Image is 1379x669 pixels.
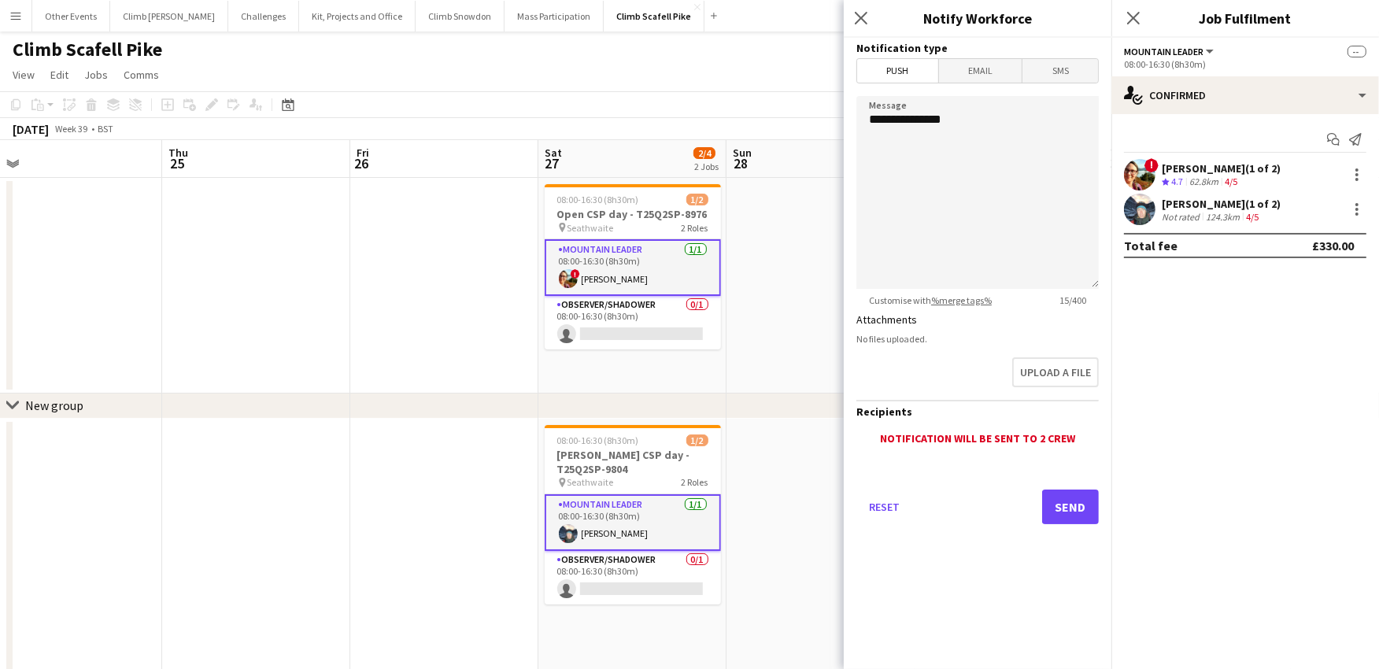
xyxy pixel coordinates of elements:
[228,1,299,31] button: Challenges
[44,65,75,85] a: Edit
[1203,211,1243,223] div: 124.3km
[567,222,614,234] span: Seathwaite
[6,65,41,85] a: View
[856,41,1099,55] h3: Notification type
[1111,8,1379,28] h3: Job Fulfilment
[856,405,1099,419] h3: Recipients
[557,434,639,446] span: 08:00-16:30 (8h30m)
[32,1,110,31] button: Other Events
[686,194,708,205] span: 1/2
[52,123,91,135] span: Week 39
[98,123,113,135] div: BST
[856,490,913,524] button: Reset
[1312,238,1354,253] div: £330.00
[84,68,108,82] span: Jobs
[545,425,721,604] app-job-card: 08:00-16:30 (8h30m)1/2[PERSON_NAME] CSP day - T25Q2SP-9804 Seathwaite2 RolesMountain Leader1/108:...
[857,59,938,83] span: Push
[557,194,639,205] span: 08:00-16:30 (8h30m)
[1124,58,1366,70] div: 08:00-16:30 (8h30m)
[1225,176,1237,187] app-skills-label: 4/5
[416,1,505,31] button: Climb Snowdon
[939,59,1022,83] span: Email
[856,312,917,327] label: Attachments
[124,68,159,82] span: Comms
[505,1,604,31] button: Mass Participation
[856,431,1099,445] div: Notification will be sent to 2 crew
[1042,490,1099,524] button: Send
[693,147,715,159] span: 2/4
[571,269,580,279] span: !
[542,154,562,172] span: 27
[545,494,721,551] app-card-role: Mountain Leader1/108:00-16:30 (8h30m)[PERSON_NAME]
[1348,46,1366,57] span: --
[1124,46,1216,57] button: Mountain Leader
[844,8,1111,28] h3: Notify Workforce
[357,146,369,160] span: Fri
[25,397,83,413] div: New group
[545,207,721,221] h3: Open CSP day - T25Q2SP-8976
[545,551,721,604] app-card-role: Observer/Shadower0/108:00-16:30 (8h30m)
[78,65,114,85] a: Jobs
[545,239,721,296] app-card-role: Mountain Leader1/108:00-16:30 (8h30m)![PERSON_NAME]
[733,146,752,160] span: Sun
[694,161,719,172] div: 2 Jobs
[1162,197,1281,211] div: [PERSON_NAME] (1 of 2)
[13,121,49,137] div: [DATE]
[13,68,35,82] span: View
[856,294,1004,306] span: Customise with
[856,333,1099,345] div: No files uploaded.
[1111,76,1379,114] div: Confirmed
[166,154,188,172] span: 25
[682,222,708,234] span: 2 Roles
[1124,46,1203,57] span: Mountain Leader
[299,1,416,31] button: Kit, Projects and Office
[1246,211,1259,223] app-skills-label: 4/5
[117,65,165,85] a: Comms
[545,146,562,160] span: Sat
[1162,211,1203,223] div: Not rated
[1186,176,1222,189] div: 62.8km
[682,476,708,488] span: 2 Roles
[545,448,721,476] h3: [PERSON_NAME] CSP day - T25Q2SP-9804
[1162,161,1281,176] div: [PERSON_NAME] (1 of 2)
[1047,294,1099,306] span: 15 / 400
[1171,176,1183,187] span: 4.7
[50,68,68,82] span: Edit
[168,146,188,160] span: Thu
[354,154,369,172] span: 26
[567,476,614,488] span: Seathwaite
[1144,158,1159,172] span: !
[1012,357,1099,387] button: Upload a file
[545,184,721,349] app-job-card: 08:00-16:30 (8h30m)1/2Open CSP day - T25Q2SP-8976 Seathwaite2 RolesMountain Leader1/108:00-16:30 ...
[1022,59,1098,83] span: SMS
[730,154,752,172] span: 28
[686,434,708,446] span: 1/2
[545,296,721,349] app-card-role: Observer/Shadower0/108:00-16:30 (8h30m)
[1124,238,1178,253] div: Total fee
[13,38,162,61] h1: Climb Scafell Pike
[110,1,228,31] button: Climb [PERSON_NAME]
[931,294,992,306] a: %merge tags%
[604,1,704,31] button: Climb Scafell Pike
